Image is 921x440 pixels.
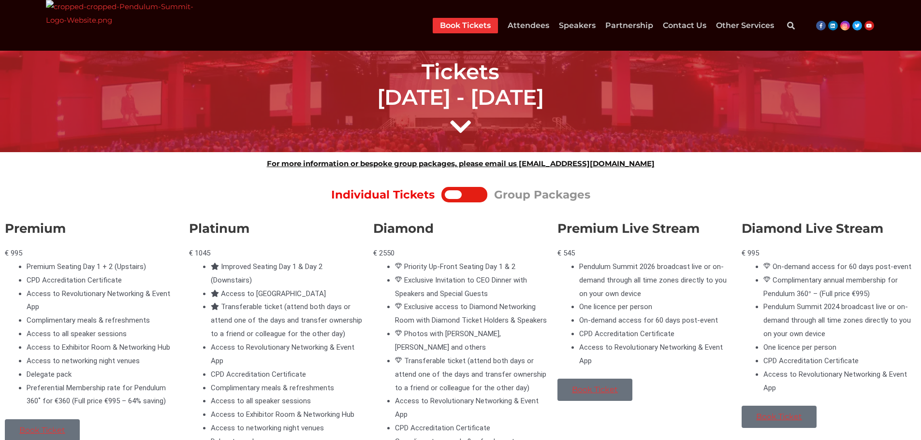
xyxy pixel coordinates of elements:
[379,249,395,257] span: 2550
[221,289,326,298] span: Access to [GEOGRAPHIC_DATA]
[395,276,527,298] span: Exclusive Invitation to CEO Dinner with Speakers and Special Guests
[579,302,652,311] span: One licence per person
[195,249,210,257] span: 1045
[742,220,916,237] h3: Diamond Live Stream
[27,370,72,379] span: Delegate pack
[211,302,362,338] span: Transferable ticket (attend both days or attend one of the days and transfer ownership to a frien...
[763,276,898,298] span: Complimentary annual membership for Pendulum 360° – (Full price €995)
[605,18,653,33] a: Partnership
[211,424,324,432] span: Access to networking night venues
[27,356,140,365] span: Access to networking night venues
[189,220,364,237] h3: Platinum
[211,410,354,419] span: Access to Exhibitor Room & Networking Hub
[5,249,9,257] span: €
[27,262,146,271] span: Premium Seating Day 1 + 2 (Upstairs)
[563,249,575,257] span: 545
[557,379,632,401] a: Book Ticket
[716,18,774,33] a: Other Services
[190,59,731,110] h1: Tickets [DATE] - [DATE]
[763,343,836,352] span: One licence per person
[27,383,166,406] span: Preferential Membership rate for Pendulum 360˚ for €360 (Full price €995 – 64% saving)
[5,220,179,237] h3: Premium
[27,329,127,338] span: Access to all speaker sessions
[440,18,491,33] a: Book Tickets
[579,316,718,325] span: On-demand access for 60 days post-event
[663,18,706,33] a: Contact Us
[781,16,801,35] div: Search
[211,397,311,405] span: Access to all speaker sessions
[579,262,727,298] span: Pendulum Summit 2026 broadcast live or on-demand through all time zones directly to you on your o...
[557,220,732,237] h3: Premium Live Stream
[211,343,354,365] span: Access to Revolutionary Networking & Event App
[763,370,907,392] span: Access to Revolutionary Networking & Event App
[211,383,334,392] span: Complimentary meals & refreshments
[773,262,911,271] span: On-demand access for 60 days post-event
[557,249,561,257] span: €
[373,249,377,257] span: €
[747,249,759,257] span: 995
[211,262,322,284] span: Improved Seating Day 1 & Day 2 (Downstairs)
[373,220,548,237] h3: Diamond
[579,343,723,365] span: Access to Revolutionary Networking & Event App
[267,159,655,168] strong: For more information or bespoke group packages, please email us [EMAIL_ADDRESS][DOMAIN_NAME]
[395,356,546,392] span: Transferable ticket (attend both days or attend one of the days and transfer ownership to a frien...
[763,302,911,338] span: Pendulum Summit 2024 broadcast live or on-demand through all time zones directly to you on your o...
[579,329,674,338] span: CPD Accreditation Certificate
[763,356,859,365] span: CPD Accreditation Certificate
[27,343,170,352] span: Access to Exhibitor Room & Networking Hub
[189,249,193,257] span: €
[27,276,122,284] span: CPD Accreditation Certificate
[395,397,539,419] span: Access to Revolutionary Networking & Event App
[27,316,150,325] span: Complimentary meals & refreshments
[211,370,306,379] span: CPD Accreditation Certificate
[331,185,435,205] div: Individual Tickets
[11,249,22,257] span: 995
[508,18,549,33] a: Attendees
[395,329,501,352] span: Photos with [PERSON_NAME], [PERSON_NAME] and others
[395,302,547,325] span: Exclusive access to Diamond Networking Room with Diamond Ticket Holders & Speakers
[433,18,774,33] nav: Menu
[404,262,515,271] span: Priority Up-Front Seating Day 1 & 2
[27,289,170,312] span: Access to Revolutionary Networking & Event App
[559,18,596,33] a: Speakers
[494,185,590,205] div: Group Packages
[742,249,746,257] span: €
[395,424,490,432] span: CPD Accreditation Certificate
[742,406,817,428] a: Book Ticket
